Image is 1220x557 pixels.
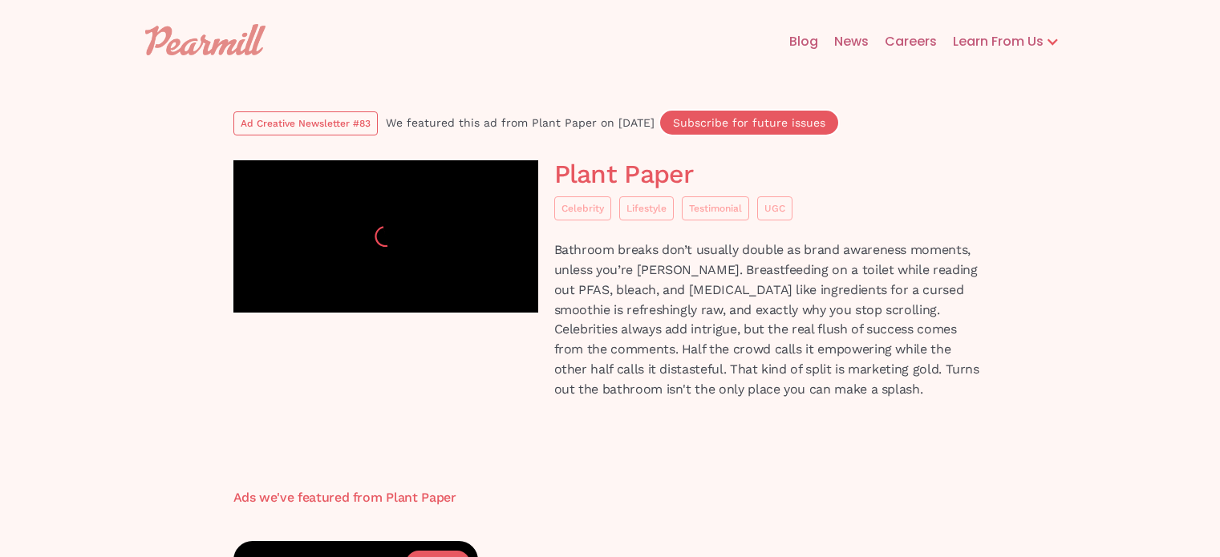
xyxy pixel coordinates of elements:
div: Ad Creative Newsletter #83 [241,115,371,131]
a: UGC [757,196,792,220]
div: Celebrity [561,200,604,216]
a: Careers [869,16,937,67]
div: Subscribe for future issues [673,117,825,128]
a: Ad Creative Newsletter #83 [233,111,378,135]
h3: Ads we've featured from [233,490,387,505]
div: Lifestyle [626,200,667,216]
a: News [818,16,869,67]
a: Testimonial [682,196,749,220]
div: Plant Paper [532,115,601,131]
div: Learn From Us [937,32,1044,51]
div: [DATE] [618,115,659,131]
a: Lifestyle [619,196,674,220]
div: We featured this ad from [386,115,532,131]
div: UGC [764,200,785,216]
p: Bathroom breaks don’t usually double as brand awareness moments, unless you’re [PERSON_NAME]. Bre... [554,240,987,399]
a: Blog [773,16,818,67]
h1: Plant Paper [554,160,987,188]
div: Learn From Us [937,16,1076,67]
h3: Plant Paper [386,490,456,505]
a: Celebrity [554,196,611,220]
div: Testimonial [689,200,742,216]
a: Subscribe for future issues [659,109,840,136]
div: on [601,115,618,131]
